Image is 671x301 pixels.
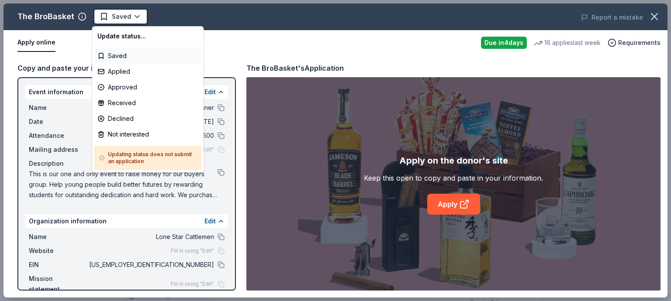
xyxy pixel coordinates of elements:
[94,79,201,95] div: Approved
[94,28,201,44] div: Update status...
[94,95,201,111] div: Received
[172,10,242,21] span: Lone Star Cattlemen Wild Game Dinner
[94,111,201,127] div: Declined
[94,127,201,142] div: Not interested
[94,64,201,79] div: Applied
[99,151,196,165] h5: Updating status does not submit an application
[94,48,201,64] div: Saved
